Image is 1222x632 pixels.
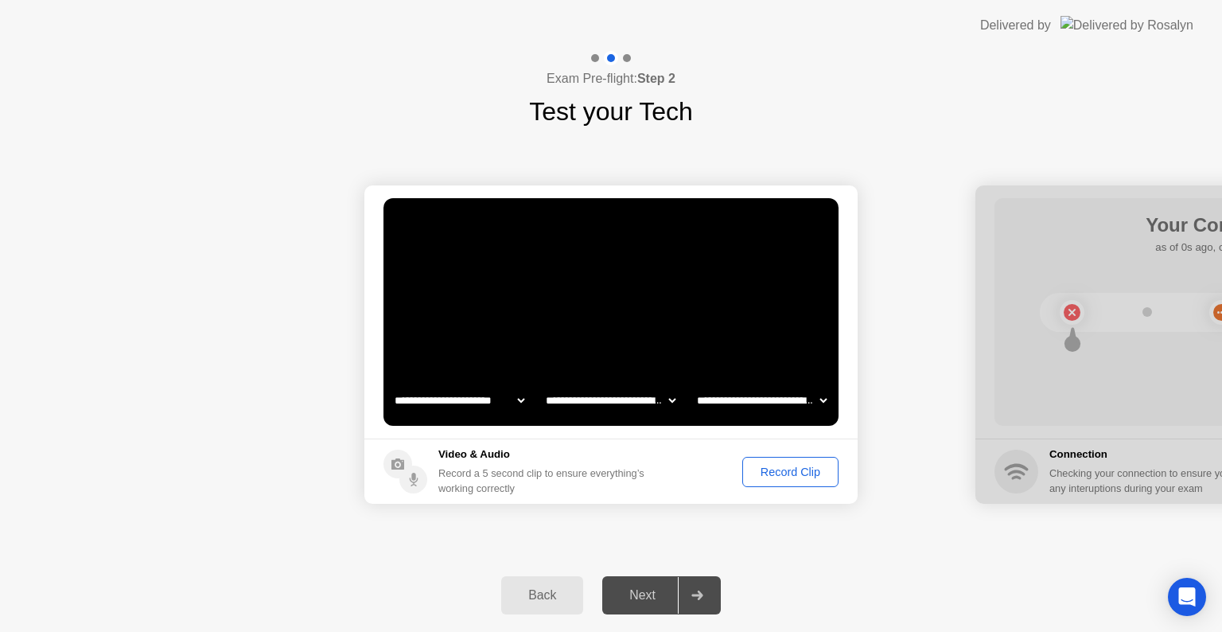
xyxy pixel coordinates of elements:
[602,576,721,614] button: Next
[980,16,1051,35] div: Delivered by
[1060,16,1193,34] img: Delivered by Rosalyn
[438,447,651,462] h5: Video & Audio
[607,588,678,603] div: Next
[1168,578,1206,616] div: Open Intercom Messenger
[529,92,693,131] h1: Test your Tech
[748,466,833,478] div: Record Clip
[547,69,675,88] h4: Exam Pre-flight:
[391,384,527,416] select: Available cameras
[438,466,651,496] div: Record a 5 second clip to ensure everything’s working correctly
[694,384,830,416] select: Available microphones
[501,576,583,614] button: Back
[543,384,679,416] select: Available speakers
[742,457,839,487] button: Record Clip
[637,72,675,85] b: Step 2
[506,588,578,603] div: Back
